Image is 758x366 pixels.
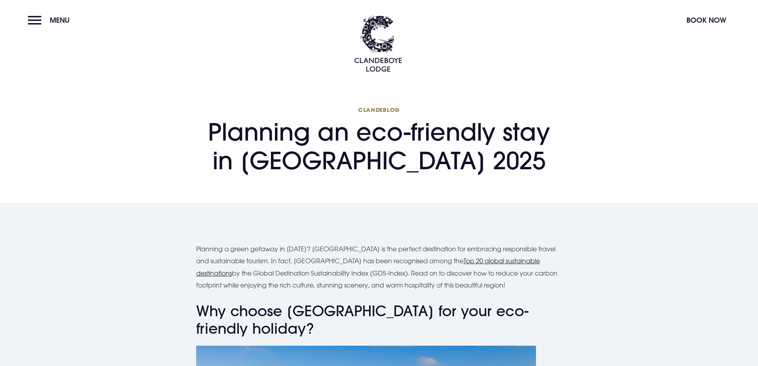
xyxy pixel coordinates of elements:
[196,106,562,175] h1: Planning an eco-friendly stay in [GEOGRAPHIC_DATA] 2025
[354,16,402,72] img: Clandeboye Lodge
[682,12,730,29] button: Book Now
[196,243,562,292] p: Planning a green getaway in [DATE]? [GEOGRAPHIC_DATA] is the perfect destination for embracing re...
[196,257,540,277] a: Top 20 global sustainable destinations
[196,106,562,114] span: Clandeblog
[196,303,562,337] h3: Why choose [GEOGRAPHIC_DATA] for your eco-friendly holiday?
[28,12,74,29] button: Menu
[50,16,70,25] span: Menu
